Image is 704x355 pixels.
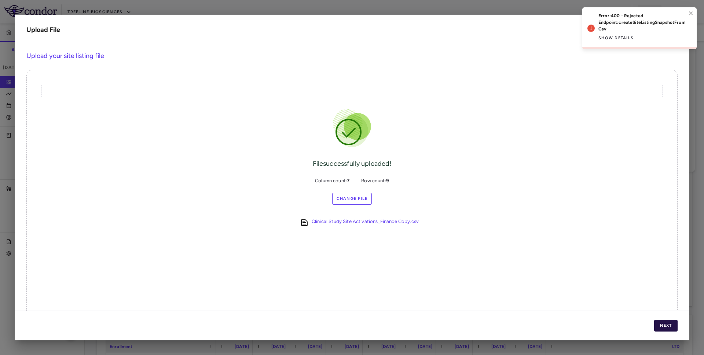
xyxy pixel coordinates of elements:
[361,177,389,184] span: Row count:
[26,25,60,35] div: Upload File
[312,218,419,227] a: Clinical Study Site Activations_Finance Copy.csv
[689,10,694,18] button: close
[386,178,389,183] b: 9
[654,320,678,332] button: Next
[315,177,349,184] span: Column count:
[313,159,392,169] div: File successfully uploaded!
[347,178,349,183] b: 7
[598,12,686,19] p: Error: 400 - Rejected
[598,19,686,32] p: Endpoint: createSiteListingSnapshotFromCsv
[332,193,372,205] label: Change File
[598,32,634,44] button: Show details
[26,51,678,61] h6: Upload your site listing file
[330,106,374,150] img: Success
